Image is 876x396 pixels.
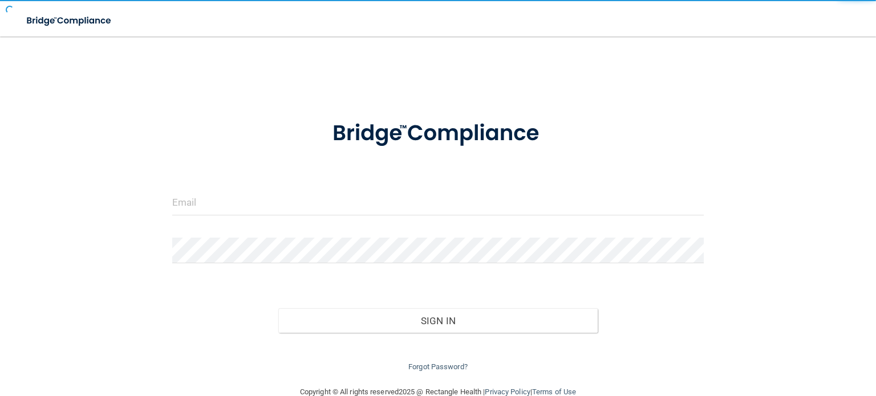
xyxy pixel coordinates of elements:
[408,362,468,371] a: Forgot Password?
[172,190,704,215] input: Email
[278,308,597,333] button: Sign In
[532,387,576,396] a: Terms of Use
[17,9,122,32] img: bridge_compliance_login_screen.278c3ca4.svg
[310,105,567,162] img: bridge_compliance_login_screen.278c3ca4.svg
[485,387,530,396] a: Privacy Policy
